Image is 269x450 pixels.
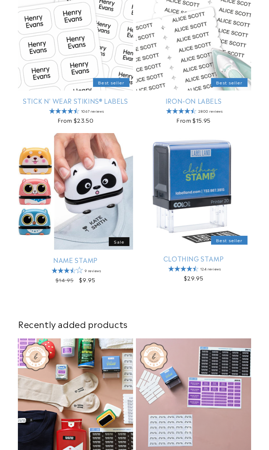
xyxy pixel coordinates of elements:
h2: Recently added products [18,318,251,329]
a: Clothing Stamp [136,254,251,263]
a: Iron-On Labels [136,97,251,105]
a: Name Stamp [18,256,133,264]
a: Stick N' Wear Stikins® Labels [18,97,133,105]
